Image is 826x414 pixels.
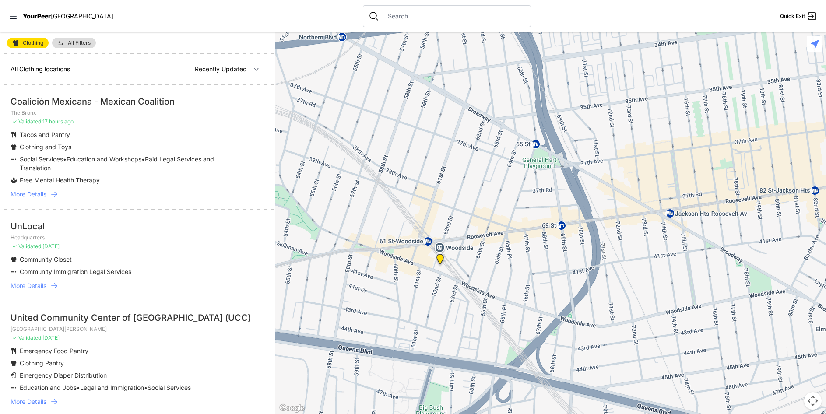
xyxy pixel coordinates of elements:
div: United Community Center of [GEOGRAPHIC_DATA] (UCC) [11,312,265,324]
a: Clothing [7,38,49,48]
span: More Details [11,190,46,199]
span: Education and Workshops [67,155,141,163]
span: More Details [11,397,46,406]
span: Clothing Pantry [20,359,64,367]
a: All Filters [52,38,96,48]
span: Community Immigration Legal Services [20,268,131,275]
span: Social Services [20,155,63,163]
span: 17 hours ago [42,118,74,125]
span: Emergency Diaper Distribution [20,372,107,379]
span: YourPeer [23,12,51,20]
span: • [144,384,148,391]
a: More Details [11,397,265,406]
div: Coalición Mexicana - Mexican Coalition [11,95,265,108]
span: All Filters [68,40,91,46]
span: • [63,155,67,163]
span: [DATE] [42,243,60,249]
span: All Clothing locations [11,65,70,73]
p: The Bronx [11,109,265,116]
span: ✓ Validated [12,243,41,249]
a: More Details [11,190,265,199]
span: ✓ Validated [12,334,41,341]
div: UnLocal [11,220,265,232]
span: Tacos and Pantry [20,131,70,138]
span: [GEOGRAPHIC_DATA] [51,12,113,20]
a: Open this area in Google Maps (opens a new window) [278,403,306,414]
span: Legal and Immigration [80,384,144,391]
span: More Details [11,281,46,290]
input: Search [383,12,525,21]
span: Clothing and Toys [20,143,71,151]
span: Clothing [23,40,43,46]
span: Community Closet [20,256,72,263]
a: YourPeer[GEOGRAPHIC_DATA] [23,14,113,19]
span: • [77,384,80,391]
button: Map camera controls [804,392,822,410]
a: Quick Exit [780,11,817,21]
span: Quick Exit [780,13,805,20]
img: Google [278,403,306,414]
span: Education and Jobs [20,384,77,391]
p: Headquarters [11,234,265,241]
span: Free Mental Health Therapy [20,176,100,184]
span: Social Services [148,384,191,391]
span: • [141,155,145,163]
p: [GEOGRAPHIC_DATA][PERSON_NAME] [11,326,265,333]
span: Emergency Food Pantry [20,347,88,354]
div: Woodside Youth Drop-in Center [435,254,446,268]
a: More Details [11,281,265,290]
span: ✓ Validated [12,118,41,125]
span: [DATE] [42,334,60,341]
